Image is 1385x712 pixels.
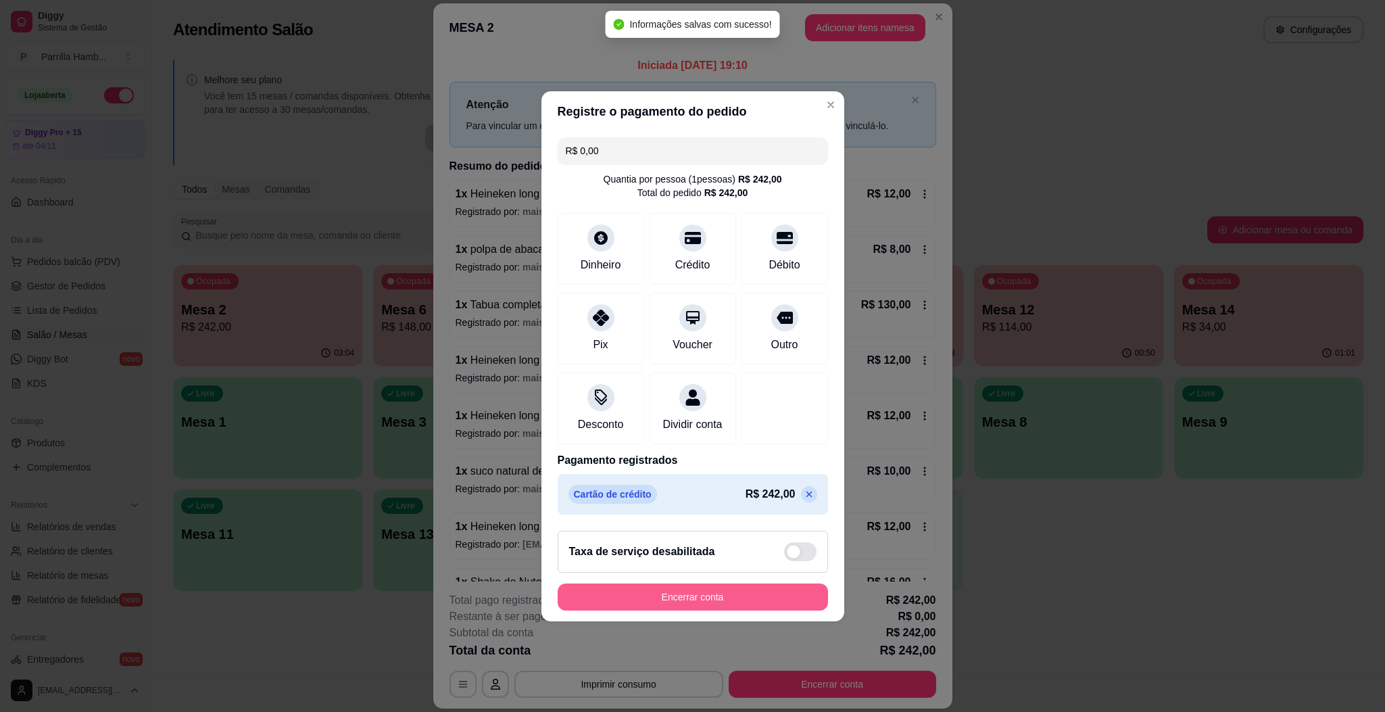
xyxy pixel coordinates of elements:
p: Pagamento registrados [558,452,828,469]
div: R$ 242,00 [738,172,782,186]
span: Informações salvas com sucesso! [629,19,771,30]
p: Cartão de crédito [568,485,657,504]
button: Encerrar conta [558,584,828,611]
p: R$ 242,00 [746,486,796,502]
div: Pix [593,337,608,353]
h2: Taxa de serviço desabilitada [569,544,715,560]
div: Quantia por pessoa ( 1 pessoas) [604,172,782,186]
div: Débito [769,257,800,273]
input: Ex.: hambúrguer de cordeiro [566,137,820,164]
div: Dinheiro [581,257,621,273]
header: Registre o pagamento do pedido [541,91,844,132]
div: Total do pedido [637,186,748,199]
div: Outro [771,337,798,353]
div: Voucher [673,337,712,353]
span: check-circle [613,19,624,30]
div: Dividir conta [662,417,722,433]
button: Close [820,94,842,116]
div: R$ 242,00 [704,186,748,199]
div: Crédito [675,257,710,273]
div: Desconto [578,417,624,433]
